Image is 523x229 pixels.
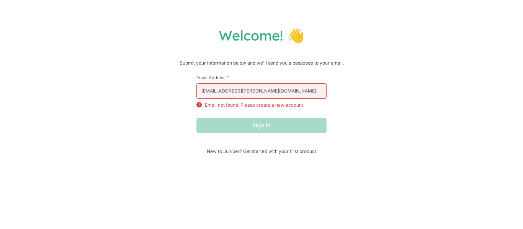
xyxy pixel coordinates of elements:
p: Submit your information below and we'll send you a passcode to your email. [8,59,515,67]
span: This field is required. [227,75,229,80]
input: email@example.com [196,83,327,99]
label: Email Address [196,75,327,80]
p: Email not found. Please create a new account. [205,102,304,109]
span: New to Juniper? Get started with your first product [196,148,327,154]
h1: Welcome! 👋 [8,27,515,44]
